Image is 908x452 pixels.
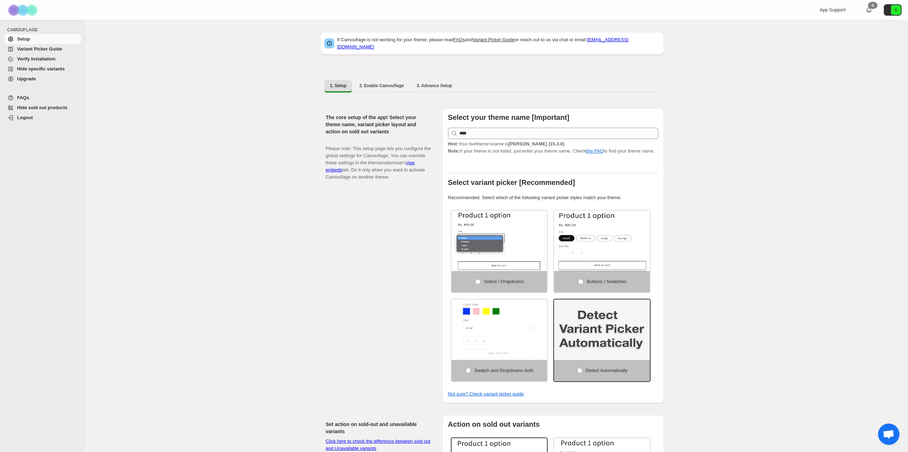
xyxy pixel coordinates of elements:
span: 3. Advance Setup [417,83,452,89]
span: Select / Dropdowns [484,279,524,284]
a: FAQs [453,37,465,42]
span: Hide specific variants [17,66,65,71]
span: FAQs [17,95,29,100]
a: Logout [4,113,81,123]
a: Click here to check the difference between sold out and Unavailable variants [326,438,430,451]
a: Hide sold out products [4,103,81,113]
span: Upgrade [17,76,36,81]
a: Setup [4,34,81,44]
span: Swatch and Dropdowns both [474,368,533,373]
span: Logout [17,115,33,120]
b: Select your theme name [Important] [448,113,569,121]
a: 0 [865,6,872,14]
b: Action on sold out variants [448,420,540,428]
span: Detect Automatically [586,368,628,373]
span: Avatar with initials 6 [891,5,901,15]
span: Your live theme's name is [448,141,564,147]
a: Hide specific variants [4,64,81,74]
strong: Hint: [448,141,459,147]
a: Verify Installation [4,54,81,64]
span: Setup [17,36,30,42]
strong: [PERSON_NAME] (15.3.0) [508,141,564,147]
a: this FAQ [586,148,604,154]
span: Verify Installation [17,56,56,62]
span: 2. Enable Camouflage [359,83,404,89]
span: 1. Setup [330,83,347,89]
b: Select variant picker [Recommended] [448,179,575,186]
img: Swatch and Dropdowns both [452,299,547,360]
p: Please note: This setup page lets you configure the global settings for Camouflage. You can overr... [326,138,431,181]
a: Not sure? Check variant picker guide [448,391,524,397]
a: FAQs [4,93,81,103]
a: Variant Picker Guide [473,37,515,42]
text: 6 [895,8,897,12]
strong: Note: [448,148,460,154]
a: Upgrade [4,74,81,84]
span: Variant Picker Guide [17,46,62,52]
h2: Set action on sold-out and unavailable variants [326,421,431,435]
span: CAMOUFLAGE [7,27,82,33]
span: Buttons / Swatches [587,279,626,284]
p: If your theme is not listed, just enter your theme name. Check to find your theme name. [448,140,658,155]
h2: The core setup of the app! Select your theme name, variant picker layout and action on sold out v... [326,114,431,135]
img: Detect Automatically [554,299,650,360]
span: App Support [820,7,845,12]
button: Avatar with initials 6 [884,4,902,16]
img: Camouflage [6,0,41,20]
p: Recommended: Select which of the following variant picker styles match your theme. [448,194,658,201]
div: 0 [868,2,877,9]
img: Select / Dropdowns [452,211,547,271]
img: Buttons / Swatches [554,211,650,271]
a: Open chat [878,424,899,445]
span: Hide sold out products [17,105,68,110]
a: Variant Picker Guide [4,44,81,54]
p: If Camouflage is not working for your theme, please read and or reach out to us via chat or email: [337,36,660,50]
